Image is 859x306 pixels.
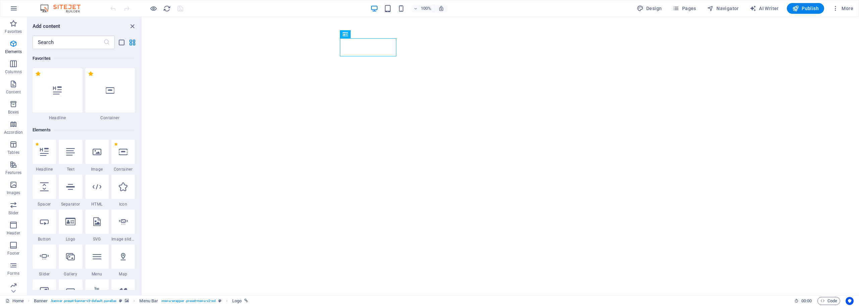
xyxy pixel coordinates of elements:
nav: breadcrumb [34,297,248,305]
span: Remove from favorites [35,71,41,77]
button: AI Writer [747,3,781,14]
h6: Add content [33,22,60,30]
p: Boxes [8,110,19,115]
span: Remove from favorites [35,142,39,146]
span: Gallery [59,271,82,277]
div: Container [85,68,135,121]
div: Headline [33,68,83,121]
p: Elements [5,49,22,54]
span: Image slider [111,236,135,242]
span: Design [637,5,662,12]
div: Image [85,140,109,172]
input: Search [33,36,103,49]
a: Click to cancel selection. Double-click to open Pages [5,297,24,305]
i: This element contains a background [125,299,129,303]
span: Navigator [707,5,739,12]
p: Favorites [5,29,22,34]
div: Container [111,140,135,172]
i: This element is linked [244,299,248,303]
div: Spacer [33,175,56,207]
span: : [806,298,807,303]
span: Slider [33,271,56,277]
div: Button [33,210,56,242]
p: Columns [5,69,22,75]
button: list-view [117,38,125,46]
span: . menu-wrapper .preset-menu-v2-xxl [161,297,216,305]
button: Code [817,297,840,305]
p: Accordion [4,130,23,135]
p: Forms [7,271,19,276]
span: Code [820,297,837,305]
span: Button [33,236,56,242]
h6: Elements [33,126,135,134]
p: Content [6,89,21,95]
p: Slider [8,210,19,216]
span: Remove from favorites [88,71,94,77]
span: Logo [59,236,82,242]
span: SVG [85,236,109,242]
h6: Favorites [33,54,135,62]
span: Icon [111,202,135,207]
p: Features [5,170,21,175]
button: reload [163,4,171,12]
i: On resize automatically adjust zoom level to fit chosen device. [438,5,444,11]
button: 100% [411,4,435,12]
div: HTML [85,175,109,207]
span: Headline [33,167,56,172]
button: Publish [787,3,824,14]
div: Gallery [59,245,82,277]
img: Editor Logo [39,4,89,12]
span: Text [59,167,82,172]
div: Map [111,245,135,277]
span: Container [111,167,135,172]
i: Reload page [163,5,171,12]
div: Text [59,140,82,172]
span: Click to select. Double-click to edit [139,297,158,305]
span: Click to select. Double-click to edit [232,297,242,305]
span: HTML [85,202,109,207]
button: More [829,3,856,14]
span: Image [85,167,109,172]
p: Tables [7,150,19,155]
span: AI Writer [750,5,779,12]
span: 00 00 [801,297,812,305]
span: Menu [85,271,109,277]
span: Publish [792,5,819,12]
button: Navigator [704,3,742,14]
h6: 100% [421,4,432,12]
button: Pages [670,3,699,14]
div: Image slider [111,210,135,242]
span: Separator [59,202,82,207]
span: More [832,5,853,12]
h6: Session time [794,297,812,305]
span: Pages [672,5,696,12]
span: Remove from favorites [114,142,118,146]
div: SVG [85,210,109,242]
div: Design (Ctrl+Alt+Y) [634,3,665,14]
div: Menu [85,245,109,277]
div: Logo [59,210,82,242]
span: Headline [33,115,83,121]
button: Design [634,3,665,14]
div: Icon [111,175,135,207]
span: Container [85,115,135,121]
button: Usercentrics [846,297,854,305]
p: Footer [7,251,19,256]
button: grid-view [128,38,136,46]
p: Header [7,230,20,236]
div: Separator [59,175,82,207]
div: Slider [33,245,56,277]
p: Images [7,190,20,195]
span: Click to select. Double-click to edit [34,297,48,305]
i: This element is a customizable preset [218,299,221,303]
span: Map [111,271,135,277]
button: close panel [128,22,136,30]
div: Headline [33,140,56,172]
span: Spacer [33,202,56,207]
i: This element is a customizable preset [119,299,122,303]
span: . banner .preset-banner-v3-default .parallax [50,297,116,305]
